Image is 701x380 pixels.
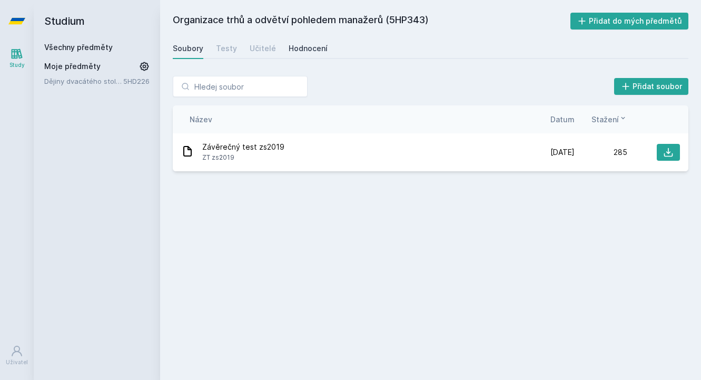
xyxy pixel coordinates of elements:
div: Hodnocení [289,43,328,54]
div: Soubory [173,43,203,54]
a: Dějiny dvacátého století I [44,76,123,86]
a: 5HD226 [123,77,150,85]
div: Testy [216,43,237,54]
a: Učitelé [250,38,276,59]
a: Hodnocení [289,38,328,59]
span: Závěrečný test zs2019 [202,142,284,152]
a: Study [2,42,32,74]
h2: Organizace trhů a odvětví pohledem manažerů (5HP343) [173,13,570,30]
button: Název [190,114,212,125]
button: Stažení [591,114,627,125]
span: [DATE] [550,147,575,158]
a: Všechny předměty [44,43,113,52]
div: Učitelé [250,43,276,54]
span: Moje předměty [44,61,101,72]
input: Hledej soubor [173,76,308,97]
a: Testy [216,38,237,59]
button: Přidat do mých předmětů [570,13,689,30]
div: Uživatel [6,358,28,366]
button: Datum [550,114,575,125]
span: ZT zs2019 [202,152,284,163]
div: 285 [575,147,627,158]
a: Soubory [173,38,203,59]
span: Stažení [591,114,619,125]
a: Uživatel [2,339,32,372]
button: Přidat soubor [614,78,689,95]
div: Study [9,61,25,69]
